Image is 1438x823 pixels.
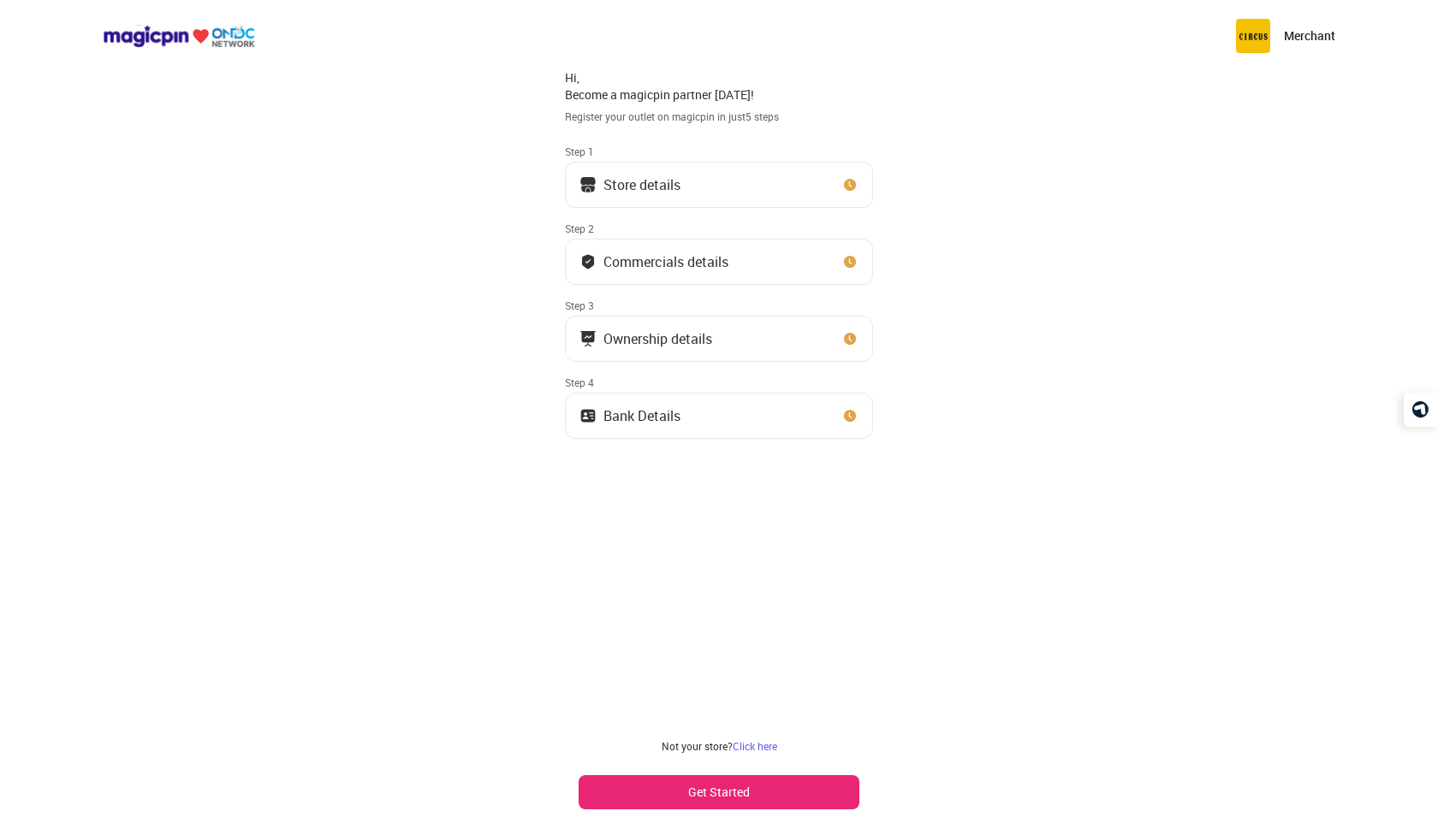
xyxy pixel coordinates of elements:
[565,222,873,235] div: Step 2
[579,176,597,193] img: storeIcon.9b1f7264.svg
[841,330,859,347] img: clock_icon_new.67dbf243.svg
[603,181,680,189] div: Store details
[841,407,859,424] img: clock_icon_new.67dbf243.svg
[603,411,680,420] div: Bank Details
[565,239,873,285] button: Commercials details
[841,176,859,193] img: clock_icon_new.67dbf243.svg
[579,330,597,347] img: commercials_icon.983f7837.svg
[565,145,873,158] div: Step 1
[579,775,859,809] button: Get Started
[565,393,873,439] button: Bank Details
[565,316,873,362] button: Ownership details
[603,258,728,266] div: Commercials details
[103,25,255,48] img: ondc-logo-new-small.8a59708e.svg
[565,110,873,124] div: Register your outlet on magicpin in just 5 steps
[1284,27,1335,44] p: Merchant
[565,299,873,312] div: Step 3
[603,335,712,343] div: Ownership details
[565,162,873,208] button: Store details
[841,253,859,270] img: clock_icon_new.67dbf243.svg
[579,253,597,270] img: bank_details_tick.fdc3558c.svg
[565,69,873,103] div: Hi, Become a magicpin partner [DATE]!
[1236,19,1270,53] img: circus.b677b59b.png
[733,739,777,753] a: Click here
[565,376,873,389] div: Step 4
[662,739,733,753] span: Not your store?
[579,407,597,424] img: ownership_icon.37569ceb.svg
